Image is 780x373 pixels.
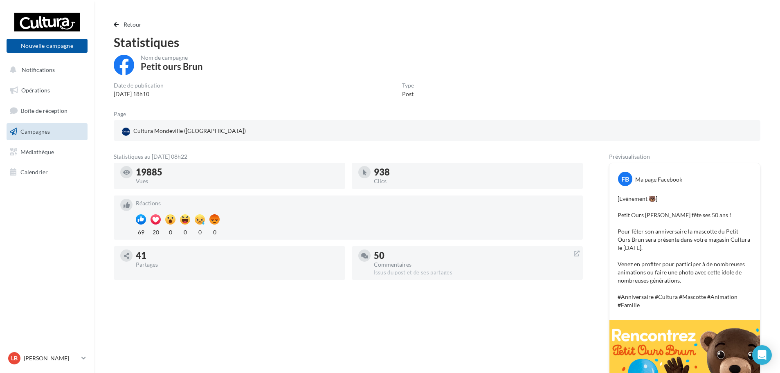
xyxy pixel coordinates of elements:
div: 20 [151,227,161,236]
button: Nouvelle campagne [7,39,88,53]
div: FB [618,172,632,186]
button: Notifications [5,61,86,79]
div: Nom de campagne [141,55,203,61]
div: 938 [374,168,577,177]
div: Clics [374,178,577,184]
div: Vues [136,178,339,184]
div: Commentaires [374,262,577,267]
div: Date de publication [114,83,164,88]
span: Campagnes [20,128,50,135]
a: Médiathèque [5,144,89,161]
a: Boîte de réception [5,102,89,119]
div: 0 [180,227,190,236]
div: Statistiques [114,36,760,48]
button: Retour [114,20,145,29]
a: Campagnes [5,123,89,140]
div: 69 [136,227,146,236]
span: Calendrier [20,169,48,175]
div: 0 [195,227,205,236]
div: Prévisualisation [609,154,760,160]
div: 19885 [136,168,339,177]
a: Cultura Mondeville ([GEOGRAPHIC_DATA]) [120,125,331,137]
div: 0 [209,227,220,236]
span: Médiathèque [20,148,54,155]
div: 50 [374,251,577,260]
div: 0 [165,227,175,236]
div: Cultura Mondeville ([GEOGRAPHIC_DATA]) [120,125,247,137]
div: Open Intercom Messenger [752,345,772,365]
a: Calendrier [5,164,89,181]
span: Boîte de réception [21,107,67,114]
span: LB [11,354,18,362]
a: Opérations [5,82,89,99]
div: Ma page Facebook [635,175,682,184]
div: Statistiques au [DATE] 08h22 [114,154,583,160]
div: [DATE] 18h10 [114,90,164,98]
div: Page [114,111,133,117]
div: Réactions [136,200,576,206]
span: Opérations [21,87,50,94]
div: 41 [136,251,339,260]
p: [PERSON_NAME] [24,354,78,362]
div: Issus du post et de ses partages [374,269,577,276]
span: Retour [124,21,142,28]
a: LB [PERSON_NAME] [7,351,88,366]
div: Post [402,90,414,98]
div: Partages [136,262,339,267]
div: Type [402,83,414,88]
div: Petit ours Brun [141,62,203,71]
p: [Evènement 🐻] Petit Ours [PERSON_NAME] fête ses 50 ans ! Pour fêter son anniversaire la mascotte ... [618,195,752,309]
span: Notifications [22,66,55,73]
